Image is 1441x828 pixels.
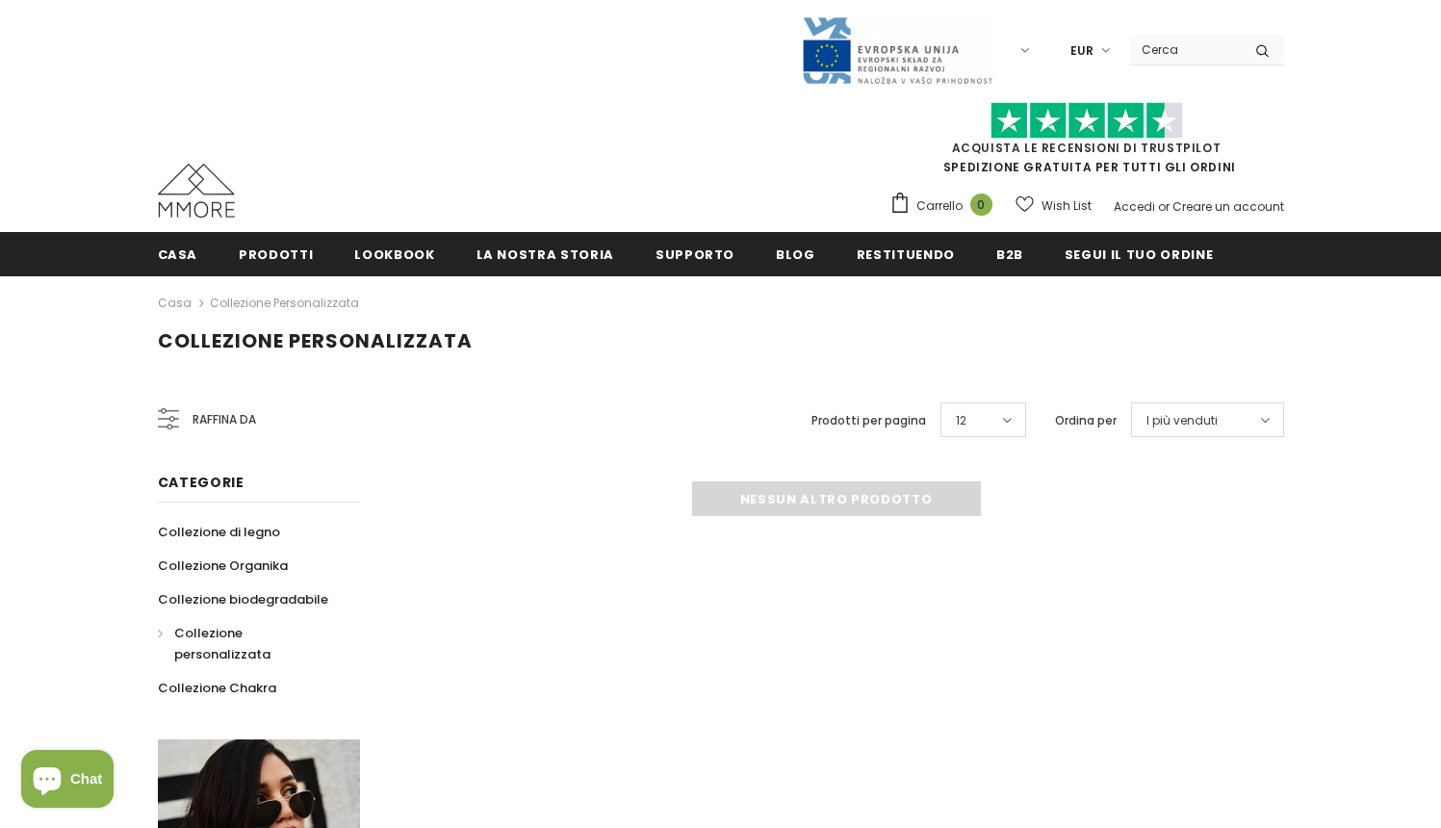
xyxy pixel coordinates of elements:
[210,295,359,311] a: Collezione personalizzata
[193,409,256,430] span: Raffina da
[1114,198,1155,215] a: Accedi
[476,246,614,264] span: La nostra storia
[952,140,1222,156] a: Acquista le recensioni di TrustPilot
[996,246,1023,264] span: B2B
[158,582,328,616] a: Collezione biodegradabile
[776,246,815,264] span: Blog
[1172,198,1284,215] a: Creare un account
[1016,189,1092,222] a: Wish List
[158,473,244,492] span: Categorie
[1070,41,1094,61] span: EUR
[811,411,926,430] label: Prodotti per pagina
[15,750,119,813] inbox-online-store-chat: Shopify online store chat
[956,411,966,430] span: 12
[991,102,1183,140] img: Fidati di Pilot Stars
[158,164,235,218] img: Casi MMORE
[354,246,434,264] span: Lookbook
[158,616,339,671] a: Collezione personalizzata
[158,327,473,354] span: Collezione personalizzata
[1146,411,1218,430] span: I più venduti
[239,246,313,264] span: Prodotti
[158,549,288,582] a: Collezione Organika
[857,232,955,275] a: Restituendo
[1065,232,1213,275] a: Segui il tuo ordine
[354,232,434,275] a: Lookbook
[889,192,1002,220] a: Carrello 0
[158,590,328,608] span: Collezione biodegradabile
[1065,246,1213,264] span: Segui il tuo ordine
[158,523,280,541] span: Collezione di legno
[970,194,992,216] span: 0
[889,111,1284,175] span: SPEDIZIONE GRATUITA PER TUTTI GLI ORDINI
[476,232,614,275] a: La nostra storia
[996,232,1023,275] a: B2B
[1130,36,1241,64] input: Search Site
[801,15,993,86] img: Javni Razpis
[656,246,734,264] span: supporto
[801,41,993,58] a: Javni Razpis
[1055,411,1117,430] label: Ordina per
[776,232,815,275] a: Blog
[158,292,192,315] a: Casa
[174,624,270,663] span: Collezione personalizzata
[1042,196,1092,216] span: Wish List
[158,232,198,275] a: Casa
[158,679,276,697] span: Collezione Chakra
[158,556,288,575] span: Collezione Organika
[857,246,955,264] span: Restituendo
[239,232,313,275] a: Prodotti
[158,246,198,264] span: Casa
[1158,198,1170,215] span: or
[656,232,734,275] a: supporto
[158,515,280,549] a: Collezione di legno
[916,196,963,216] span: Carrello
[158,671,276,705] a: Collezione Chakra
